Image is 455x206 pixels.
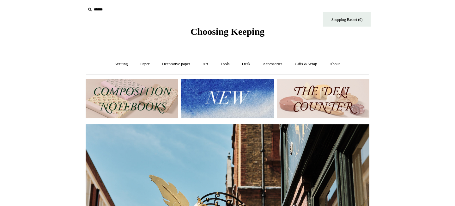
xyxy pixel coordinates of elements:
[197,56,214,72] a: Art
[86,79,178,118] img: 202302 Composition ledgers.jpg__PID:69722ee6-fa44-49dd-a067-31375e5d54ec
[181,79,274,118] img: New.jpg__PID:f73bdf93-380a-4a35-bcfe-7823039498e1
[110,56,134,72] a: Writing
[191,26,264,37] span: Choosing Keeping
[257,56,288,72] a: Accessories
[324,56,346,72] a: About
[156,56,196,72] a: Decorative paper
[289,56,323,72] a: Gifts & Wrap
[277,79,369,118] img: The Deli Counter
[323,12,371,27] a: Shopping Basket (0)
[191,31,264,36] a: Choosing Keeping
[135,56,155,72] a: Paper
[236,56,256,72] a: Desk
[215,56,235,72] a: Tools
